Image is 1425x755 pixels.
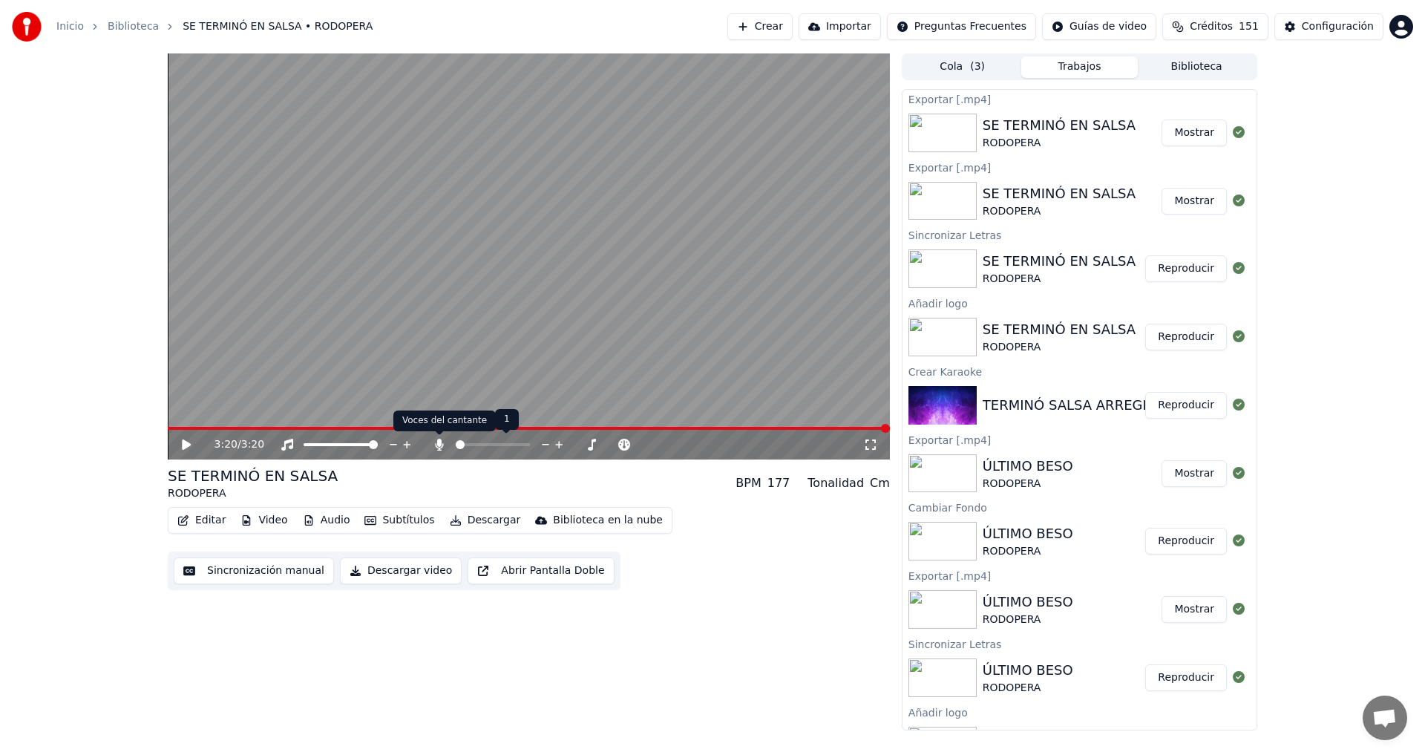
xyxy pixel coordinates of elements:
[983,183,1136,204] div: SE TERMINÓ EN SALSA
[393,411,496,431] div: Voces del cantante
[214,437,250,452] div: /
[1145,255,1227,282] button: Reproducir
[1162,596,1227,623] button: Mostrar
[983,456,1073,477] div: ÚLTIMO BESO
[495,409,519,430] div: 1
[235,510,293,531] button: Video
[468,558,614,584] button: Abrir Pantalla Doble
[168,486,338,501] div: RODOPERA
[736,474,761,492] div: BPM
[183,19,373,34] span: SE TERMINÓ EN SALSA • RODOPERA
[444,510,527,531] button: Descargar
[1162,120,1227,146] button: Mostrar
[870,474,890,492] div: Cm
[340,558,462,584] button: Descargar video
[902,498,1257,516] div: Cambiar Fondo
[904,56,1021,78] button: Cola
[902,635,1257,653] div: Sincronizar Letras
[983,728,1073,748] div: ÚLTIMO BESO
[983,272,1136,287] div: RODOPERA
[983,319,1136,340] div: SE TERMINÓ EN SALSA
[983,592,1073,612] div: ÚLTIMO BESO
[983,251,1136,272] div: SE TERMINÓ EN SALSA
[56,19,84,34] a: Inicio
[1162,13,1268,40] button: Créditos151
[553,513,663,528] div: Biblioteca en la nube
[1239,19,1259,34] span: 151
[174,558,334,584] button: Sincronización manual
[983,340,1136,355] div: RODOPERA
[1021,56,1139,78] button: Trabajos
[902,158,1257,176] div: Exportar [.mp4]
[12,12,42,42] img: youka
[168,465,338,486] div: SE TERMINÓ EN SALSA
[983,612,1073,627] div: RODOPERA
[902,90,1257,108] div: Exportar [.mp4]
[214,437,237,452] span: 3:20
[902,431,1257,448] div: Exportar [.mp4]
[727,13,793,40] button: Crear
[887,13,1036,40] button: Preguntas Frecuentes
[983,395,1234,416] div: TERMINÓ SALSA ARREGLADA 1 FINAL
[1042,13,1156,40] button: Guías de video
[902,703,1257,721] div: Añadir logo
[1162,460,1227,487] button: Mostrar
[902,226,1257,244] div: Sincronizar Letras
[1145,664,1227,691] button: Reproducir
[807,474,864,492] div: Tonalidad
[1162,188,1227,215] button: Mostrar
[983,204,1136,219] div: RODOPERA
[983,523,1073,544] div: ÚLTIMO BESO
[1145,392,1227,419] button: Reproducir
[171,510,232,531] button: Editar
[983,136,1136,151] div: RODOPERA
[358,510,440,531] button: Subtítulos
[1190,19,1233,34] span: Créditos
[56,19,373,34] nav: breadcrumb
[983,660,1073,681] div: ÚLTIMO BESO
[983,115,1136,136] div: SE TERMINÓ EN SALSA
[902,294,1257,312] div: Añadir logo
[241,437,264,452] span: 3:20
[1145,528,1227,555] button: Reproducir
[799,13,881,40] button: Importar
[902,362,1257,380] div: Crear Karaoke
[1363,696,1407,740] a: Open chat
[297,510,356,531] button: Audio
[970,59,985,74] span: ( 3 )
[983,544,1073,559] div: RODOPERA
[902,566,1257,584] div: Exportar [.mp4]
[767,474,790,492] div: 177
[1274,13,1383,40] button: Configuración
[108,19,159,34] a: Biblioteca
[983,477,1073,491] div: RODOPERA
[1145,324,1227,350] button: Reproducir
[1302,19,1374,34] div: Configuración
[983,681,1073,696] div: RODOPERA
[1138,56,1255,78] button: Biblioteca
